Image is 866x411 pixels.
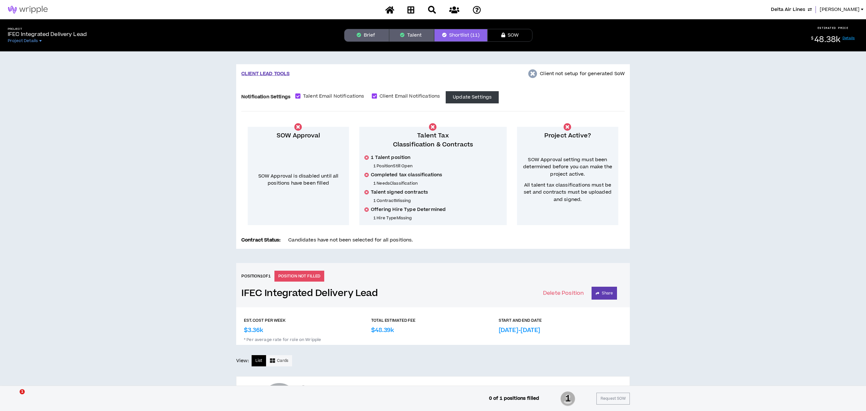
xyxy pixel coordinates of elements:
p: 0 of 1 positions filled [489,395,539,402]
p: Talent Tax Classification & Contracts [364,131,502,149]
span: SOW Approval is disabled until all positions have been filled [258,173,339,187]
iframe: Intercom live chat [6,389,22,405]
button: Brief [344,29,389,42]
button: SOW [487,29,532,42]
span: 1 [20,389,25,394]
span: 1 [560,391,575,407]
h6: Position 1 of 1 [241,273,271,279]
p: Project Active? [522,131,613,140]
button: Talent [389,29,434,42]
span: Completed tax classifications [371,172,442,178]
span: SOW Approval setting must been determined before you can make the project active. [522,156,613,178]
button: Cards [266,355,292,366]
p: $48.39k [371,326,394,335]
span: All talent tax classifications must be set and contracts must be uploaded and signed. [522,182,613,203]
h6: [PERSON_NAME] [302,384,347,393]
span: Client Email Notifications [377,93,443,100]
h5: Project [8,27,87,31]
p: CLIENT LEAD TOOLS [241,70,290,77]
p: $3.36k [244,326,263,335]
span: Talent signed contracts [371,189,428,196]
button: Update Settings [446,91,499,103]
span: Offering Hire Type Determined [371,206,446,213]
p: 1 Position Still Open [373,163,502,169]
a: IFEC Integrated Delivery Lead [241,288,378,299]
p: Client not setup for generated SoW [540,70,625,77]
a: Details [843,36,855,40]
p: POSITION NOT FILLED [274,271,325,282]
p: Contract Status: [241,237,281,244]
p: View: [236,357,249,364]
span: Candidates have not been selected for all positions. [288,237,413,243]
span: Project Details [8,38,38,43]
button: Share [592,287,617,300]
span: Talent Email Notifications [300,93,367,100]
sup: $ [811,36,813,41]
p: 1 Needs Classification [373,181,502,186]
span: [PERSON_NAME] [820,6,860,13]
p: START AND END DATE [499,318,542,323]
a: View Profile [351,383,373,394]
button: Shortlist (11) [434,29,487,42]
p: * Per average rate for role on Wripple [244,335,622,342]
span: Cards [277,358,288,364]
p: 1 Hire Type Missing [373,215,502,221]
p: EST. COST PER WEEK [244,318,286,323]
p: ESTIMATED PRICE [817,26,849,30]
p: [DATE]-[DATE] [499,326,540,335]
span: 48.38k [814,34,840,45]
span: Delta Air Lines [771,6,805,13]
p: IFEC Integrated Delivery Lead [8,31,87,38]
p: TOTAL ESTIMATED FEE [371,318,415,323]
p: SOW Approval [253,131,344,140]
label: Notification Settings [241,91,290,102]
p: 1 Contract Missing [373,198,502,203]
button: Delta Air Lines [771,6,812,13]
span: 1 Talent position [371,154,410,161]
button: Request SOW [596,393,630,405]
button: Delete Position [543,287,584,300]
